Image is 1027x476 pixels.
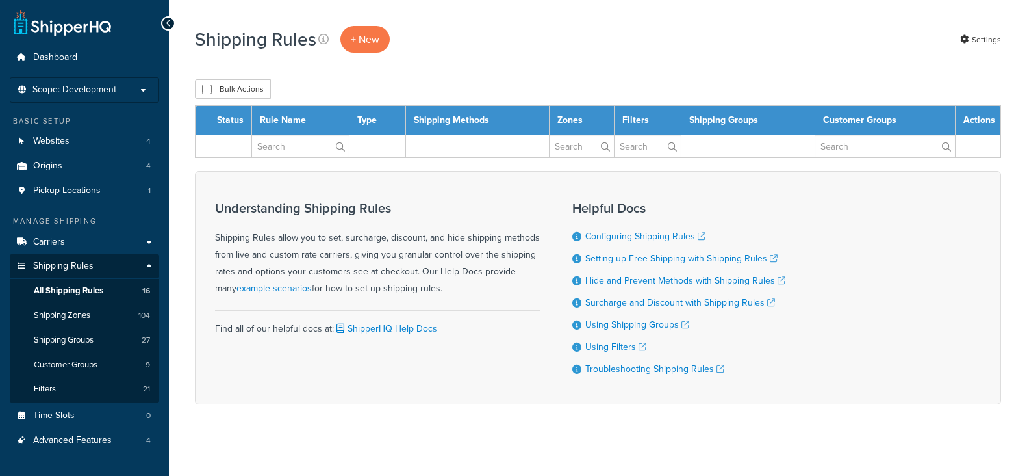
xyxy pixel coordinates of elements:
[585,274,785,287] a: Hide and Prevent Methods with Shipping Rules
[10,46,159,70] a: Dashboard
[585,362,724,376] a: Troubleshooting Shipping Rules
[405,106,549,135] th: Shipping Methods
[351,32,379,47] span: + New
[10,129,159,153] li: Websites
[572,201,785,215] h3: Helpful Docs
[209,106,252,135] th: Status
[340,26,390,53] a: + New
[146,435,151,446] span: 4
[10,429,159,453] li: Advanced Features
[10,404,159,428] li: Time Slots
[585,252,778,265] a: Setting up Free Shipping with Shipping Rules
[252,135,349,157] input: Search
[10,404,159,428] a: Time Slots 0
[33,185,101,196] span: Pickup Locations
[142,285,150,297] span: 16
[34,384,56,395] span: Filters
[585,296,775,310] a: Surcharge and Discount with Shipping Rules
[215,310,540,337] div: Find all of our helpful docs at:
[550,135,614,157] input: Search
[10,179,159,203] li: Pickup Locations
[215,201,540,297] div: Shipping Rules allow you to set, surcharge, discount, and hide shipping methods from live and cus...
[33,52,77,63] span: Dashboard
[10,304,159,328] a: Shipping Zones 104
[34,285,103,297] span: All Shipping Rules
[10,429,159,453] a: Advanced Features 4
[956,106,1001,135] th: Actions
[960,31,1001,49] a: Settings
[33,435,112,446] span: Advanced Features
[252,106,349,135] th: Rule Name
[236,282,312,295] a: example scenarios
[10,353,159,377] a: Customer Groups 9
[34,310,90,321] span: Shipping Zones
[195,79,271,99] button: Bulk Actions
[146,136,151,147] span: 4
[10,230,159,254] a: Carriers
[349,106,405,135] th: Type
[10,377,159,401] a: Filters 21
[34,335,94,346] span: Shipping Groups
[815,106,955,135] th: Customer Groups
[10,328,159,352] a: Shipping Groups 27
[10,254,159,403] li: Shipping Rules
[10,328,159,352] li: Shipping Groups
[549,106,614,135] th: Zones
[585,340,646,354] a: Using Filters
[215,201,540,215] h3: Understanding Shipping Rules
[615,135,681,157] input: Search
[585,230,705,243] a: Configuring Shipping Rules
[33,161,62,172] span: Origins
[142,335,150,346] span: 27
[10,304,159,328] li: Shipping Zones
[195,27,316,52] h1: Shipping Rules
[146,410,151,421] span: 0
[815,135,955,157] input: Search
[10,129,159,153] a: Websites 4
[10,154,159,178] a: Origins 4
[33,237,65,248] span: Carriers
[146,360,150,371] span: 9
[10,377,159,401] li: Filters
[10,154,159,178] li: Origins
[146,161,151,172] span: 4
[10,216,159,227] div: Manage Shipping
[32,85,116,96] span: Scope: Development
[33,261,94,272] span: Shipping Rules
[585,318,689,332] a: Using Shipping Groups
[10,353,159,377] li: Customer Groups
[33,136,70,147] span: Websites
[138,310,150,321] span: 104
[10,116,159,127] div: Basic Setup
[143,384,150,395] span: 21
[34,360,97,371] span: Customer Groups
[10,279,159,303] li: All Shipping Rules
[681,106,815,135] th: Shipping Groups
[10,179,159,203] a: Pickup Locations 1
[334,322,437,336] a: ShipperHQ Help Docs
[614,106,681,135] th: Filters
[10,279,159,303] a: All Shipping Rules 16
[148,185,151,196] span: 1
[33,410,75,421] span: Time Slots
[14,10,111,36] a: ShipperHQ Home
[10,254,159,278] a: Shipping Rules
